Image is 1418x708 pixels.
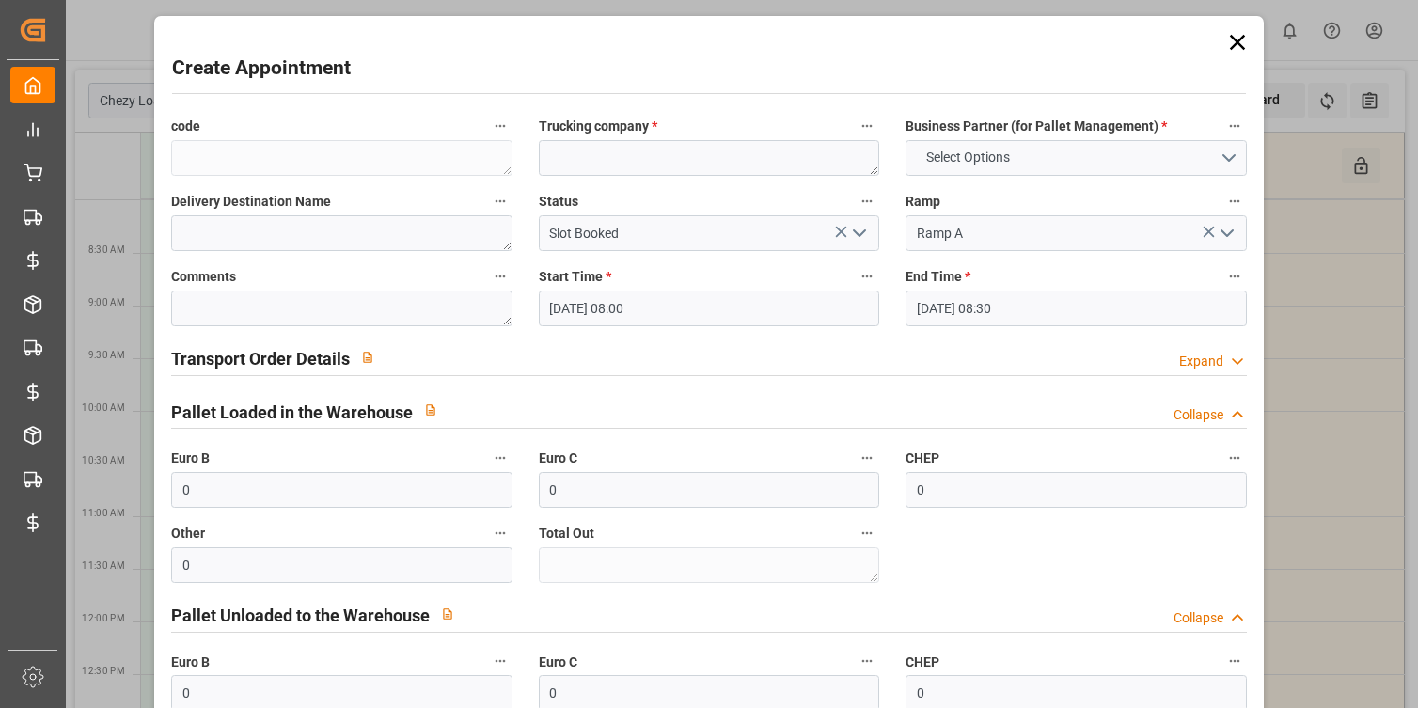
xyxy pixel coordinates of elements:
[917,148,1019,167] span: Select Options
[539,117,657,136] span: Trucking company
[171,267,236,287] span: Comments
[539,524,594,543] span: Total Out
[539,192,578,212] span: Status
[539,448,577,468] span: Euro C
[171,603,430,628] h2: Pallet Unloaded to the Warehouse
[488,264,512,289] button: Comments
[906,653,939,672] span: CHEP
[906,117,1167,136] span: Business Partner (for Pallet Management)
[488,649,512,673] button: Euro B
[171,192,331,212] span: Delivery Destination Name
[488,446,512,470] button: Euro B
[1222,264,1247,289] button: End Time *
[855,114,879,138] button: Trucking company *
[906,291,1247,326] input: DD-MMM-YYYY HH:MM
[906,140,1247,176] button: open menu
[539,653,577,672] span: Euro C
[1222,114,1247,138] button: Business Partner (for Pallet Management) *
[1222,446,1247,470] button: CHEP
[171,524,205,543] span: Other
[350,339,386,375] button: View description
[171,653,210,672] span: Euro B
[488,114,512,138] button: code
[844,219,873,248] button: open menu
[1222,649,1247,673] button: CHEP
[539,267,611,287] span: Start Time
[488,521,512,545] button: Other
[172,54,351,84] h2: Create Appointment
[1179,352,1223,371] div: Expand
[855,446,879,470] button: Euro C
[906,448,939,468] span: CHEP
[906,267,970,287] span: End Time
[906,192,940,212] span: Ramp
[1174,608,1223,628] div: Collapse
[1174,405,1223,425] div: Collapse
[488,189,512,213] button: Delivery Destination Name
[855,189,879,213] button: Status
[430,596,465,632] button: View description
[1222,189,1247,213] button: Ramp
[539,291,880,326] input: DD-MMM-YYYY HH:MM
[171,346,350,371] h2: Transport Order Details
[171,448,210,468] span: Euro B
[1211,219,1239,248] button: open menu
[413,392,449,428] button: View description
[171,400,413,425] h2: Pallet Loaded in the Warehouse
[906,215,1247,251] input: Type to search/select
[855,521,879,545] button: Total Out
[855,649,879,673] button: Euro C
[855,264,879,289] button: Start Time *
[171,117,200,136] span: code
[539,215,880,251] input: Type to search/select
